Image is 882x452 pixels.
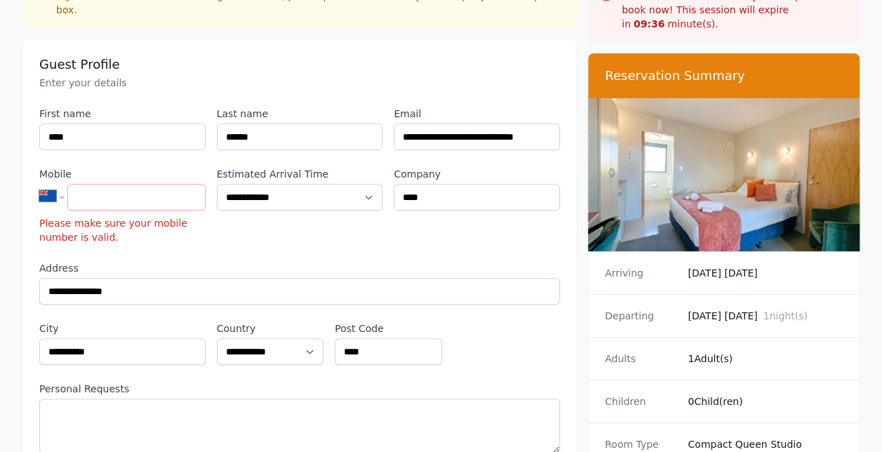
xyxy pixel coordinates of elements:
p: Enter your details [39,76,560,90]
p: Please make sure your mobile number is valid. [39,216,206,244]
dd: Compact Queen Studio [688,437,843,451]
label: Company [394,167,560,181]
label: Post Code [335,321,441,335]
dt: Adults [605,352,676,366]
dt: Children [605,394,676,408]
dd: [DATE] [DATE] [688,309,843,323]
img: Compact Queen Studio [588,98,860,251]
dt: Arriving [605,266,676,280]
dt: Room Type [605,437,676,451]
dt: Departing [605,309,676,323]
label: Mobile [39,167,206,181]
dd: 1 Adult(s) [688,352,843,366]
strong: 09 : 36 [634,18,665,29]
h3: Reservation Summary [605,67,843,84]
label: City [39,321,206,335]
dd: 0 Child(ren) [688,394,843,408]
label: First name [39,107,206,121]
dd: [DATE] [DATE] [688,266,843,280]
label: Personal Requests [39,382,560,396]
h3: Guest Profile [39,56,560,73]
label: Country [217,321,323,335]
label: Address [39,261,560,275]
span: 1 night(s) [763,310,807,321]
label: Email [394,107,560,121]
label: Last name [217,107,383,121]
label: Estimated Arrival Time [217,167,383,181]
